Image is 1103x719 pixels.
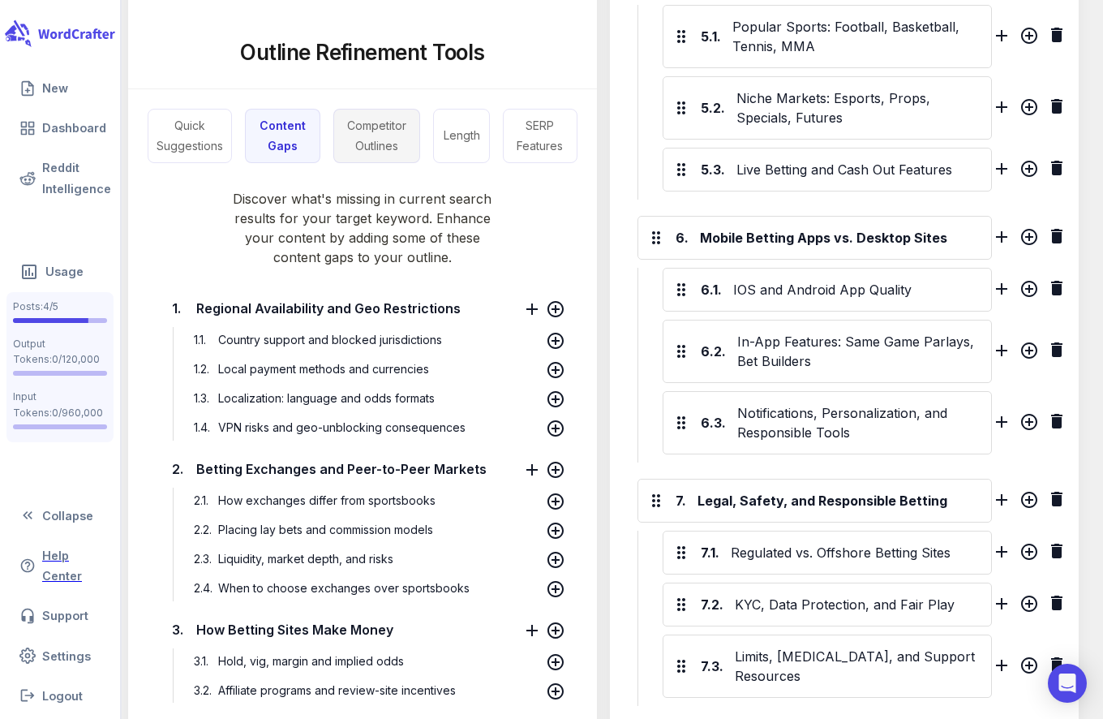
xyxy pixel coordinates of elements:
h5: Outline Refinement Tools [240,38,485,67]
div: Add sibling H3 section [992,412,1011,437]
div: 5.2. [701,98,725,118]
div: Add child H4 section [1019,26,1039,50]
div: Delete H3 section [1047,655,1067,679]
span: Liquidity, market depth, and risks [214,552,397,566]
div: Niche Markets: Esports, Props, Specials, Futures [733,85,986,131]
div: Add sibling h2 section [992,490,1011,514]
span: Local payment methods and currencies [214,362,433,376]
div: Notifications, Personalization, and Responsible Tools [734,400,986,446]
div: 7.1. [701,543,719,562]
div: Add sibling H3 section [992,279,1011,304]
a: Reddit Intelligence [6,151,114,205]
div: Add child H4 section [1019,656,1039,680]
div: Add child H3 section [1019,227,1039,252]
div: Delete H3 section [1047,411,1067,436]
a: New [6,71,114,105]
span: Betting Exchanges and Peer-to-Peer Markets [192,457,491,481]
div: 6.2. [701,342,726,361]
button: Quick Suggestions [148,109,232,163]
span: VPN risks and geo-unblocking consequences [214,420,470,434]
div: 7.3. [701,657,723,676]
span: 1.4 . [190,415,214,441]
span: How exchanges differ from sportsbooks [214,493,440,507]
span: 3.2 . [190,678,214,704]
span: Output Tokens: 0 of 120,000 monthly tokens used. These limits are based on the last model you use... [13,371,107,376]
button: Collapse [6,499,114,532]
div: 7.2. [701,595,723,614]
div: Add sibling H3 section [992,341,1011,365]
button: Content Gaps [245,109,320,163]
span: 2.2 . [190,517,214,543]
div: Add sibling h2 section [992,227,1011,252]
div: IOS and Android App Quality [730,277,985,303]
span: 1.3 . [190,385,214,411]
div: Add child H4 section [1019,97,1039,122]
span: 1.2 . [190,356,214,382]
div: 6.1.IOS and Android App Quality [663,268,992,312]
div: Add sibling H3 section [992,542,1011,566]
div: Legal, Safety, and Responsible Betting [694,488,985,514]
span: 2.1 . [190,488,214,514]
div: Add child H3 section [1019,490,1039,514]
div: 7.1.Regulated vs. Offshore Betting Sites [663,531,992,575]
div: Delete H3 section [1047,158,1067,183]
a: Help Center [6,539,114,592]
div: 7. [676,491,686,510]
div: 7.3.Limits, [MEDICAL_DATA], and Support Resources [663,635,992,698]
div: Add sibling H3 section [992,594,1011,618]
span: Affiliate programs and review-site incentives [214,683,460,697]
div: 5.1. [701,27,721,46]
div: 5.2.Niche Markets: Esports, Props, Specials, Futures [663,76,992,140]
button: SERP Features [503,109,577,163]
span: 2.3 . [190,546,214,572]
div: Add child H4 section [1019,542,1039,566]
div: Add child H4 section [1019,159,1039,183]
div: 6.3.Notifications, Personalization, and Responsible Tools [663,391,992,454]
div: 6.Mobile Betting Apps vs. Desktop Sites [637,216,992,260]
button: Logout [6,679,114,713]
div: Delete H2 section [1047,226,1067,251]
a: Dashboard [6,111,114,144]
span: How Betting Sites Make Money [192,618,397,642]
div: 5.3. [701,160,725,179]
span: 2.4 . [190,575,214,601]
div: 7.Legal, Safety, and Responsible Betting [637,479,992,523]
div: Popular Sports: Football, Basketball, Tennis, MMA [729,14,985,59]
div: Add sibling H3 section [992,159,1011,183]
div: 6.3. [701,413,726,433]
div: Add sibling H3 section [992,97,1011,122]
div: Add child H4 section [1019,594,1039,618]
a: Usage [6,255,114,288]
span: Regional Availability and Geo Restrictions [192,296,465,321]
div: Live Betting and Cash Out Features [733,157,986,183]
span: Country support and blocked jurisdictions [214,333,446,347]
div: Delete H3 section [1047,593,1067,618]
div: Delete H3 section [1047,278,1067,303]
span: Output Tokens: 0 / 120,000 [13,336,107,368]
div: Delete H3 section [1047,541,1067,566]
span: Input Tokens: 0 / 960,000 [13,389,107,421]
div: 5.3.Live Betting and Cash Out Features [663,148,992,192]
div: 5.1.Popular Sports: Football, Basketball, Tennis, MMA [663,5,992,68]
div: Add child H4 section [1019,412,1039,437]
div: Add child H4 section [1019,341,1039,365]
div: Limits, [MEDICAL_DATA], and Support Resources [732,644,986,689]
span: 2. [168,460,184,478]
span: Placing lay bets and commission models [214,523,437,536]
div: Regulated vs. Offshore Betting Sites [727,540,985,566]
span: Posts: 4 / 5 [13,299,107,315]
span: 3. [168,621,184,639]
div: Add sibling H3 section [992,656,1011,680]
span: 1. [168,299,184,317]
div: Add child H4 section [1019,279,1039,304]
div: 6.1. [701,280,722,299]
button: Length [433,109,490,163]
span: Hold, vig, margin and implied odds [214,654,408,668]
p: Discover what's missing in current search results for your target keyword. Enhance your content b... [128,163,597,267]
div: 6. [676,228,689,248]
span: Localization: language and odds formats [214,391,439,405]
div: Delete H3 section [1047,97,1067,121]
div: 7.2.KYC, Data Protection, and Fair Play [663,583,992,626]
a: Settings [6,639,114,673]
